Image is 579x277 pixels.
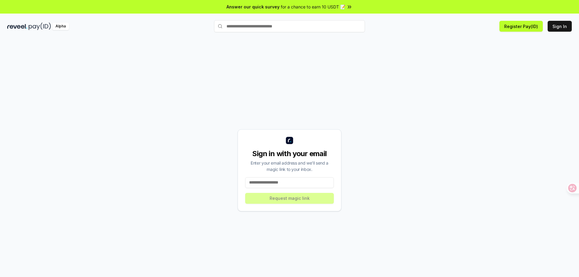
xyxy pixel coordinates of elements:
[7,23,27,30] img: reveel_dark
[548,21,572,32] button: Sign In
[29,23,51,30] img: pay_id
[245,149,334,159] div: Sign in with your email
[281,4,345,10] span: for a chance to earn 10 USDT 📝
[245,160,334,172] div: Enter your email address and we’ll send a magic link to your inbox.
[499,21,543,32] button: Register Pay(ID)
[286,137,293,144] img: logo_small
[226,4,280,10] span: Answer our quick survey
[52,23,69,30] div: Alpha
